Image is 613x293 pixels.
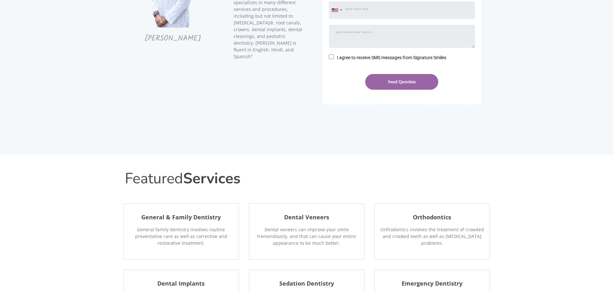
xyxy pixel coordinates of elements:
[183,168,240,188] strong: Services
[125,34,221,44] h2: [PERSON_NAME]
[413,213,451,221] strong: Orthodontics
[365,74,438,90] button: Send Question
[329,2,344,19] div: United States: +1
[337,54,446,62] label: I agree to receive SMS messages from Signature Smiles
[254,226,359,246] p: Dental veneers can improve your smile tremendously, and that can cause your entire appearance to ...
[284,213,329,221] strong: Dental Veneers
[129,226,234,246] p: General family dentistry involves routine preventative care as well as corrective and restorative...
[141,213,221,221] strong: General & Family Dentistry
[380,226,485,246] p: Orthodontics involves the treatment of crowded and crooked teeth as well as [MEDICAL_DATA] problems.
[402,279,462,287] strong: Emergency Dentistry
[374,78,429,86] div: Send Question
[279,279,334,287] strong: Sedation Dentistry
[157,279,205,287] strong: Dental Implants
[125,169,488,187] p: Featured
